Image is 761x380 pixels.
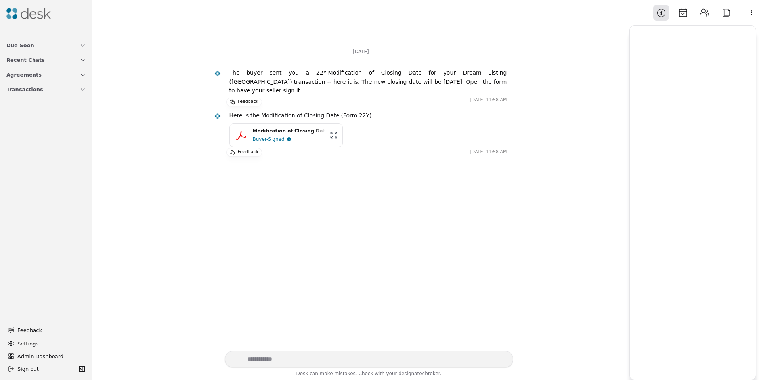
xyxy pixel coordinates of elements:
[3,323,86,337] button: Feedback
[398,371,425,376] span: designated
[225,370,513,380] div: Desk can make mistakes. Check with your broker.
[17,340,38,348] span: Settings
[6,71,42,79] span: Agreements
[229,111,507,120] div: Here is the Modification of Closing Date (Form 22Y)
[6,8,51,19] img: Desk
[229,68,507,95] p: The buyer sent you a 22Y-Modification of Closing Date for your Dream Listing ([GEOGRAPHIC_DATA]) ...
[17,326,81,334] span: Feedback
[5,363,76,375] button: Sign out
[6,85,43,94] span: Transactions
[6,56,45,64] span: Recent Chats
[470,149,507,155] time: [DATE] 11:58 AM
[17,365,39,373] span: Sign out
[2,67,91,82] button: Agreements
[253,127,325,135] div: Modification of Closing Date - [STREET_ADDRESS]pdf
[2,82,91,97] button: Transactions
[6,41,34,50] span: Due Soon
[350,48,372,56] span: [DATE]
[470,97,507,104] time: [DATE] 11:58 AM
[229,123,343,147] button: Modification of Closing Date - [STREET_ADDRESS]pdfBuyer-Signed
[2,53,91,67] button: Recent Chats
[17,352,84,361] span: Admin Dashboard
[5,337,88,350] button: Settings
[253,135,285,143] div: Buyer-Signed
[214,113,221,120] img: Desk
[5,350,88,363] button: Admin Dashboard
[214,70,221,77] img: Desk
[2,38,91,53] button: Due Soon
[225,351,513,367] textarea: Write your prompt here
[238,98,258,106] p: Feedback
[238,148,258,156] p: Feedback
